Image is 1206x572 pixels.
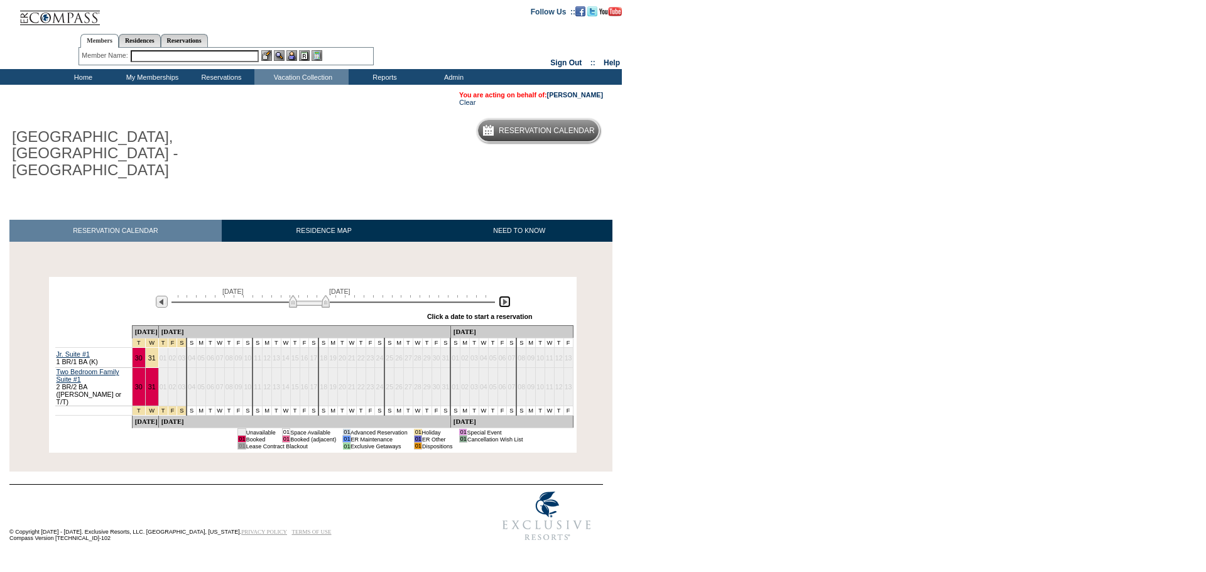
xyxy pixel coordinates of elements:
[205,368,215,406] td: 06
[215,368,224,406] td: 07
[470,368,479,406] td: 03
[563,348,573,368] td: 13
[497,406,507,416] td: F
[9,220,222,242] a: RESERVATION CALENDAR
[338,406,347,416] td: T
[187,406,196,416] td: S
[168,406,177,416] td: New Year's
[224,368,234,406] td: 08
[375,368,384,406] td: 24
[197,338,206,348] td: M
[338,338,347,348] td: T
[318,368,328,406] td: 18
[132,338,145,348] td: New Year's
[356,368,366,406] td: 22
[243,348,253,368] td: 10
[168,348,177,368] td: 02
[460,368,470,406] td: 02
[309,406,318,416] td: S
[9,486,449,548] td: © Copyright [DATE] - [DATE]. Exclusive Resorts, LLC. [GEOGRAPHIC_DATA], [US_STATE]. Compass Versi...
[460,406,470,416] td: M
[526,368,536,406] td: 09
[318,338,328,348] td: S
[290,436,337,443] td: Booked (adjacent)
[300,368,309,406] td: 16
[282,429,290,436] td: 01
[413,338,422,348] td: W
[450,406,460,416] td: S
[222,220,426,242] a: RESIDENCE MAP
[215,338,224,348] td: W
[187,368,196,406] td: 04
[254,69,349,85] td: Vacation Collection
[497,348,507,368] td: 06
[261,50,272,61] img: b_edit.gif
[422,348,432,368] td: 29
[563,406,573,416] td: F
[414,443,421,450] td: 01
[414,429,421,436] td: 01
[347,348,356,368] td: 21
[158,326,450,338] td: [DATE]
[507,348,516,368] td: 07
[234,338,243,348] td: F
[168,338,177,348] td: New Year's
[338,348,347,368] td: 20
[547,91,603,99] a: [PERSON_NAME]
[459,99,475,106] a: Clear
[343,436,350,443] td: 01
[347,338,356,348] td: W
[366,338,375,348] td: F
[394,406,404,416] td: M
[441,338,450,348] td: S
[536,338,545,348] td: T
[499,296,511,308] img: Next
[263,338,272,348] td: M
[263,406,272,416] td: M
[545,338,554,348] td: W
[329,288,350,295] span: [DATE]
[356,338,366,348] td: T
[563,338,573,348] td: F
[290,338,300,348] td: T
[55,368,133,406] td: 2 BR/2 BA ([PERSON_NAME] or T/T)
[272,406,281,416] td: T
[281,348,290,368] td: 14
[404,406,413,416] td: T
[459,429,467,436] td: 01
[384,368,394,406] td: 25
[343,429,350,436] td: 01
[243,338,253,348] td: S
[135,354,143,362] a: 30
[479,368,488,406] td: 04
[55,348,133,368] td: 1 BR/1 BA (K)
[349,69,418,85] td: Reports
[253,338,262,348] td: S
[536,348,545,368] td: 10
[404,348,413,368] td: 27
[145,406,158,416] td: New Year's
[479,406,488,416] td: W
[516,338,526,348] td: S
[507,368,516,406] td: 07
[197,368,206,406] td: 05
[197,406,206,416] td: M
[300,338,309,348] td: F
[9,126,291,181] h1: [GEOGRAPHIC_DATA], [GEOGRAPHIC_DATA] - [GEOGRAPHIC_DATA]
[516,348,526,368] td: 08
[550,58,582,67] a: Sign Out
[156,296,168,308] img: Previous
[575,6,585,16] img: Become our fan on Facebook
[441,406,450,416] td: S
[224,338,234,348] td: T
[290,406,300,416] td: T
[300,406,309,416] td: F
[243,368,253,406] td: 10
[318,348,328,368] td: 18
[253,348,262,368] td: 11
[497,338,507,348] td: F
[187,348,196,368] td: 04
[246,429,276,436] td: Unavailable
[467,436,523,443] td: Cancellation Wish List
[238,436,246,443] td: 01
